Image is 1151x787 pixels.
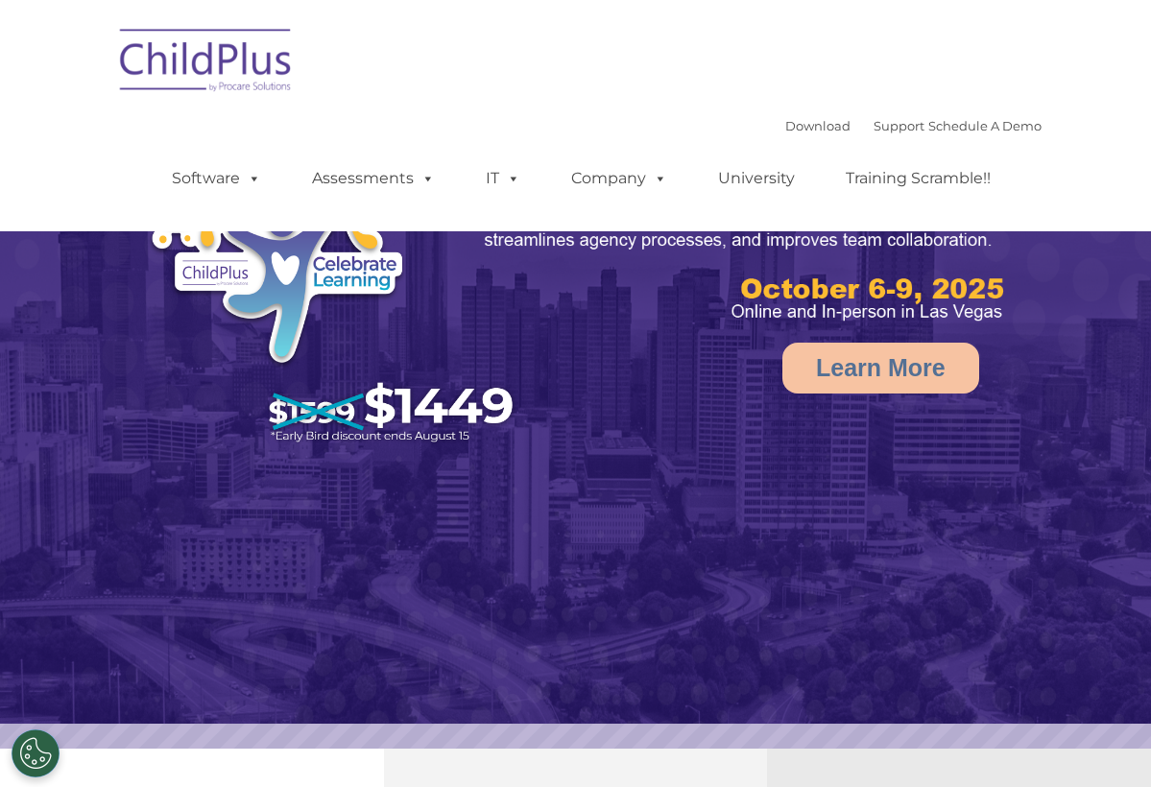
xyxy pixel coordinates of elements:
[782,343,979,393] a: Learn More
[293,159,454,198] a: Assessments
[785,118,851,133] a: Download
[785,118,1042,133] font: |
[110,15,302,111] img: ChildPlus by Procare Solutions
[153,159,280,198] a: Software
[699,159,814,198] a: University
[12,729,60,777] button: Cookies Settings
[552,159,686,198] a: Company
[827,159,1010,198] a: Training Scramble!!
[467,159,540,198] a: IT
[928,118,1042,133] a: Schedule A Demo
[874,118,924,133] a: Support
